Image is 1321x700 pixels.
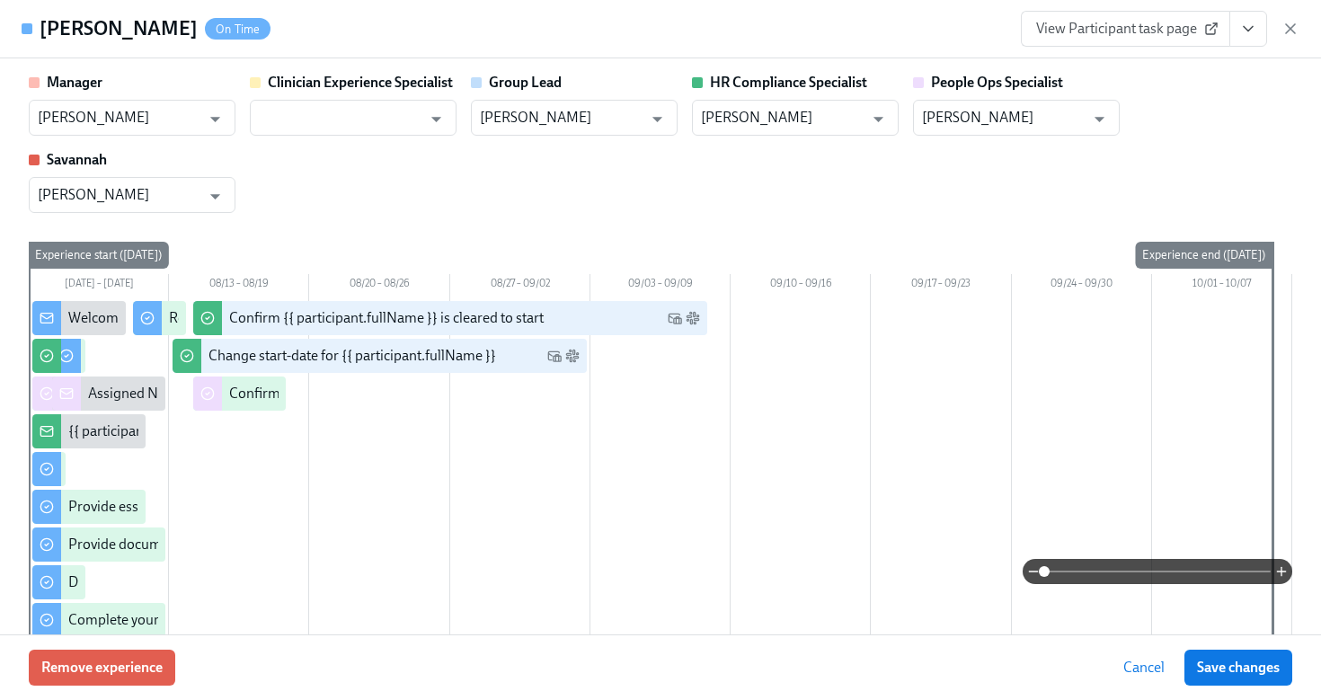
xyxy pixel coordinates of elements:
[871,274,1011,297] div: 09/17 – 09/23
[47,151,107,168] strong: Savannah
[565,349,580,363] svg: Slack
[643,105,671,133] button: Open
[710,74,867,91] strong: HR Compliance Specialist
[40,15,198,42] h4: [PERSON_NAME]
[268,74,453,91] strong: Clinician Experience Specialist
[1086,105,1113,133] button: Open
[68,497,349,517] div: Provide essential professional documentation
[201,105,229,133] button: Open
[208,346,496,366] div: Change start-date for {{ participant.fullName }}
[1021,11,1230,47] a: View Participant task page
[229,308,544,328] div: Confirm {{ participant.fullName }} is cleared to start
[47,74,102,91] strong: Manager
[450,274,590,297] div: 08/27 – 09/02
[169,308,320,328] div: Request your equipment
[489,74,562,91] strong: Group Lead
[1184,650,1292,686] button: Save changes
[1152,274,1292,297] div: 10/01 – 10/07
[169,274,309,297] div: 08/13 – 08/19
[68,535,326,554] div: Provide documents for your I9 verification
[41,659,163,677] span: Remove experience
[422,105,450,133] button: Open
[864,105,892,133] button: Open
[29,650,175,686] button: Remove experience
[68,421,435,441] div: {{ participant.fullName }} has filled out the onboarding form
[205,22,270,36] span: On Time
[68,610,254,630] div: Complete your drug screening
[1111,650,1177,686] button: Cancel
[931,74,1063,91] strong: People Ops Specialist
[29,274,169,297] div: [DATE] – [DATE]
[229,384,419,403] div: Confirm cleared by People Ops
[731,274,871,297] div: 09/10 – 09/16
[1197,659,1280,677] span: Save changes
[1123,659,1165,677] span: Cancel
[309,274,449,297] div: 08/20 – 08/26
[88,384,206,403] div: Assigned New Hire
[68,308,406,328] div: Welcome from the Charlie Health Compliance Team 👋
[1012,274,1152,297] div: 09/24 – 09/30
[1036,20,1215,38] span: View Participant task page
[668,311,682,325] svg: Work Email
[1135,242,1272,269] div: Experience end ([DATE])
[201,182,229,210] button: Open
[1229,11,1267,47] button: View task page
[686,311,700,325] svg: Slack
[28,242,169,269] div: Experience start ([DATE])
[590,274,731,297] div: 09/03 – 09/09
[547,349,562,363] svg: Work Email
